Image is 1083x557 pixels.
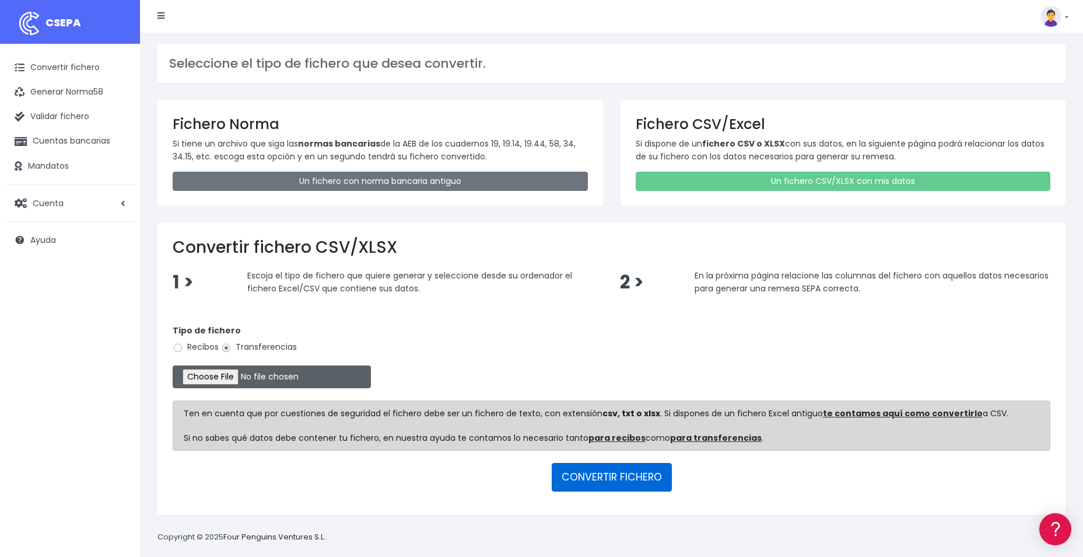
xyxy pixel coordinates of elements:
a: Problemas habituales [12,166,222,184]
img: profile [1040,6,1061,27]
a: Four Penguins Ventures S.L. [223,531,325,542]
a: API [12,298,222,316]
span: Ayuda [30,234,56,246]
a: Un fichero CSV/XLSX con mis datos [636,172,1051,191]
a: Mandatos [6,154,134,179]
a: Ayuda [6,228,134,252]
a: Información general [12,99,222,117]
span: 2 > [620,270,644,295]
a: Generar Norma58 [6,80,134,105]
a: Videotutoriales [12,184,222,202]
a: General [12,250,222,269]
div: Convertir ficheros [12,129,222,140]
button: Contáctanos [12,312,222,333]
span: CSEPA [45,15,81,30]
a: Perfiles de empresas [12,202,222,220]
div: Información general [12,81,222,92]
a: para recibos [588,432,646,444]
a: Convertir fichero [6,55,134,80]
div: Ten en cuenta que por cuestiones de seguridad el fichero debe ser un fichero de texto, con extens... [173,401,1050,451]
a: Formatos [12,148,222,166]
p: Si dispone de un con sus datos, en la siguiente página podrá relacionar los datos de su fichero c... [636,137,1051,163]
div: Programadores [12,280,222,291]
h3: Fichero Norma [173,116,588,133]
a: Un fichero con norma bancaria antiguo [173,172,588,191]
label: Recibos [173,341,219,353]
p: Si tiene un archivo que siga las de la AEB de los cuadernos 19, 19.14, 19.44, 58, 34, 34.15, etc.... [173,137,588,163]
strong: csv, txt o xlsx [602,408,660,419]
span: Escoja el tipo de fichero que quiere generar y seleccione desde su ordenador el fichero Excel/CSV... [247,270,572,294]
div: Facturación [12,232,222,243]
span: 1 > [173,270,194,295]
label: Transferencias [221,341,297,353]
a: POWERED BY ENCHANT [160,336,225,347]
a: Validar fichero [6,105,134,129]
button: CONVERTIR FICHERO [552,463,672,491]
h3: Seleccione el tipo de fichero que desea convertir. [169,56,1054,71]
span: Cuenta [33,197,64,208]
span: En la próxima página relacione las columnas del fichero con aquellos datos necesarios para genera... [695,270,1049,294]
strong: normas bancarias [298,138,380,149]
a: para transferencias [670,432,762,444]
img: logo [15,9,44,38]
strong: fichero CSV o XLSX [702,138,785,149]
a: Cuenta [6,191,134,215]
strong: Tipo de fichero [173,325,241,336]
p: Copyright © 2025 . [157,531,327,544]
a: te contamos aquí como convertirlo [823,408,983,419]
h2: Convertir fichero CSV/XLSX [173,238,1050,257]
a: Cuentas bancarias [6,129,134,154]
h3: Fichero CSV/Excel [636,116,1051,133]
